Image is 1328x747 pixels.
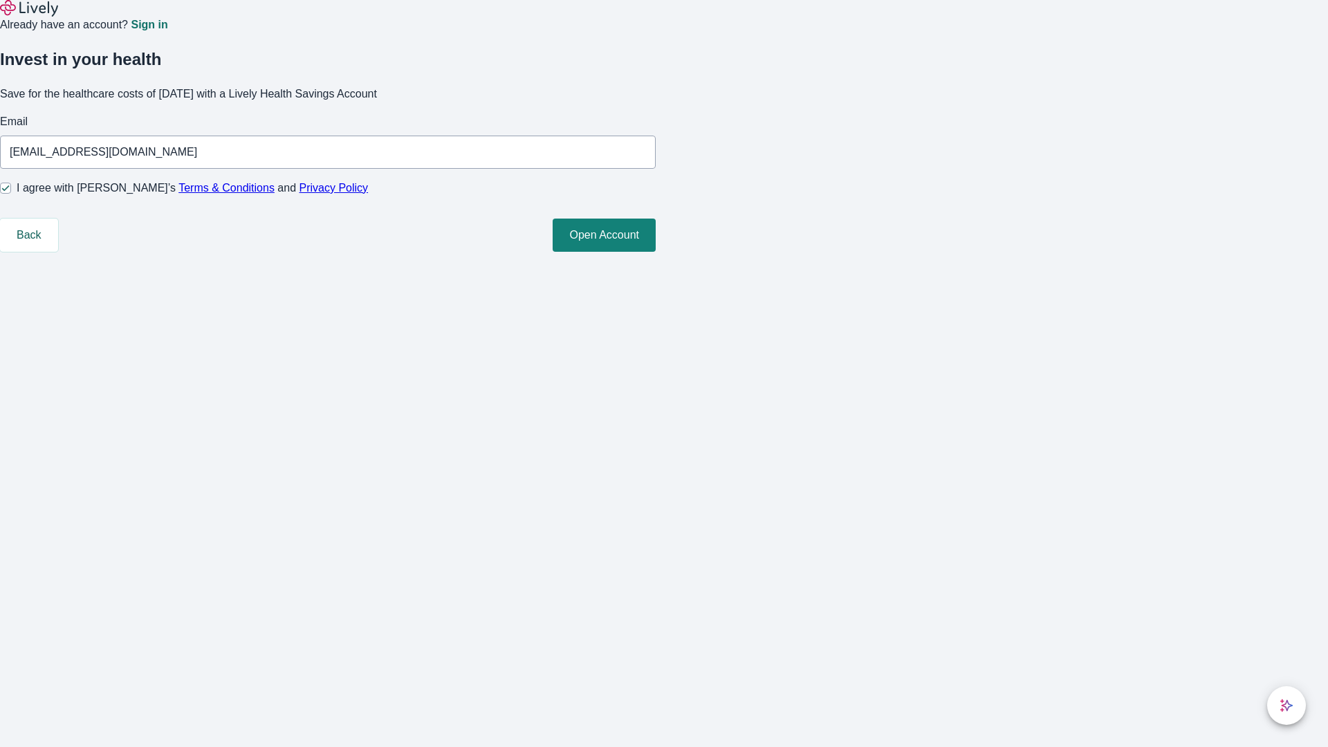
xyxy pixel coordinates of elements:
a: Terms & Conditions [178,182,275,194]
button: Open Account [553,219,656,252]
a: Privacy Policy [299,182,369,194]
svg: Lively AI Assistant [1280,699,1293,712]
button: chat [1267,686,1306,725]
span: I agree with [PERSON_NAME]’s and [17,180,368,196]
a: Sign in [131,19,167,30]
